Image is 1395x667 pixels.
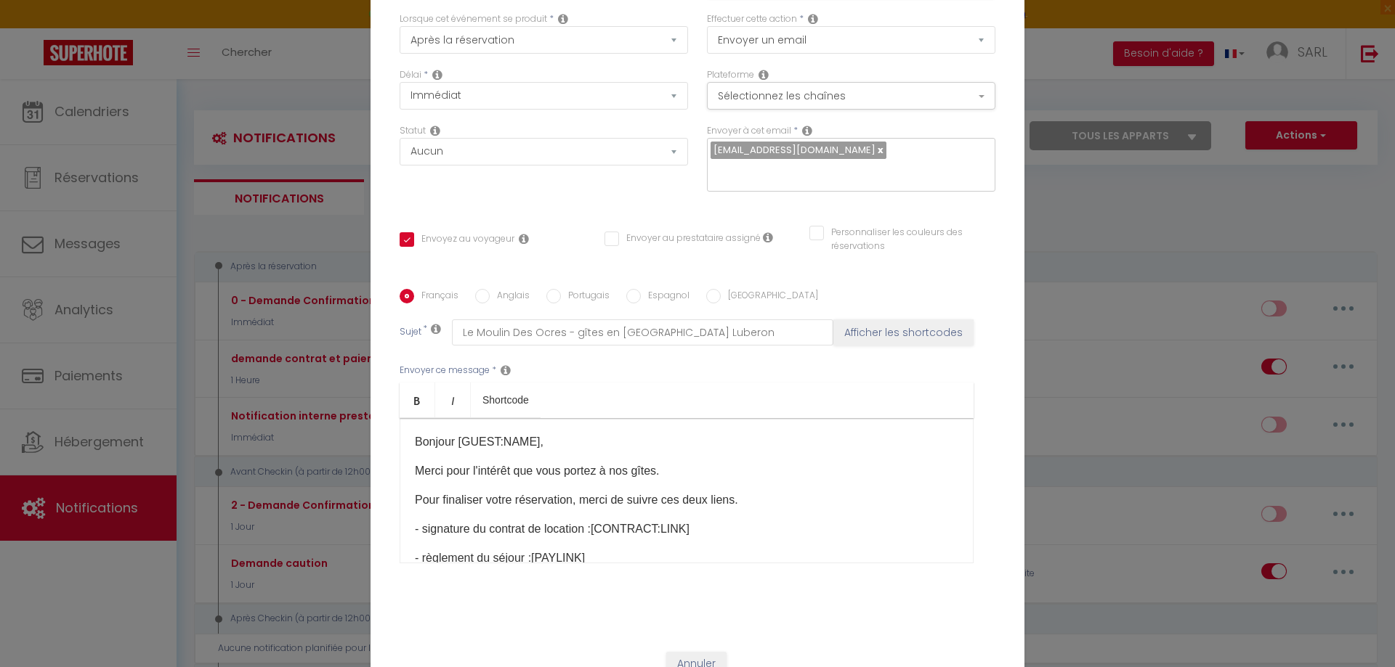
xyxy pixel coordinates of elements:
[501,364,511,376] i: Message
[400,124,426,138] label: Statut
[713,143,876,157] span: [EMAIL_ADDRESS][DOMAIN_NAME]
[430,125,440,136] i: Booking status
[415,462,958,480] p: Merci pour l'intérêt que vous portez à nos gîtes.
[641,289,690,305] label: Espagnol
[432,69,442,81] i: Action Time
[431,323,441,335] i: Subject
[415,520,958,538] p: - signature du contrat de location :[CONTRACT:LINK]
[415,549,958,567] p: - règlement ​du séjour :[PAYLINK]​
[400,364,490,377] label: Envoyer ce message
[435,382,471,417] a: Italic
[561,289,610,305] label: Portugais
[707,68,754,82] label: Plateforme
[707,124,791,138] label: Envoyer à cet email
[415,491,958,509] p: ​Pour finaliser votre réservation, merci de suivre ces deux liens.
[808,13,818,25] i: Action Type
[490,289,530,305] label: Anglais
[721,289,818,305] label: [GEOGRAPHIC_DATA]
[400,68,421,82] label: Délai
[400,325,421,340] label: Sujet
[400,382,435,417] a: Bold
[414,289,458,305] label: Français
[759,69,769,81] i: Action Channel
[400,12,547,26] label: Lorsque cet événement se produit
[519,233,529,245] i: Envoyer au voyageur
[707,82,995,110] button: Sélectionnez les chaînes
[763,232,773,243] i: Envoyer au prestataire si il est assigné
[558,13,568,25] i: Event Occur
[833,319,974,345] button: Afficher les shortcodes
[707,12,797,26] label: Effectuer cette action
[802,125,812,136] i: Recipient
[471,382,541,417] a: Shortcode
[415,433,958,451] p: Bonjour [GUEST:NAME],
[12,6,55,49] button: Ouvrir le widget de chat LiveChat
